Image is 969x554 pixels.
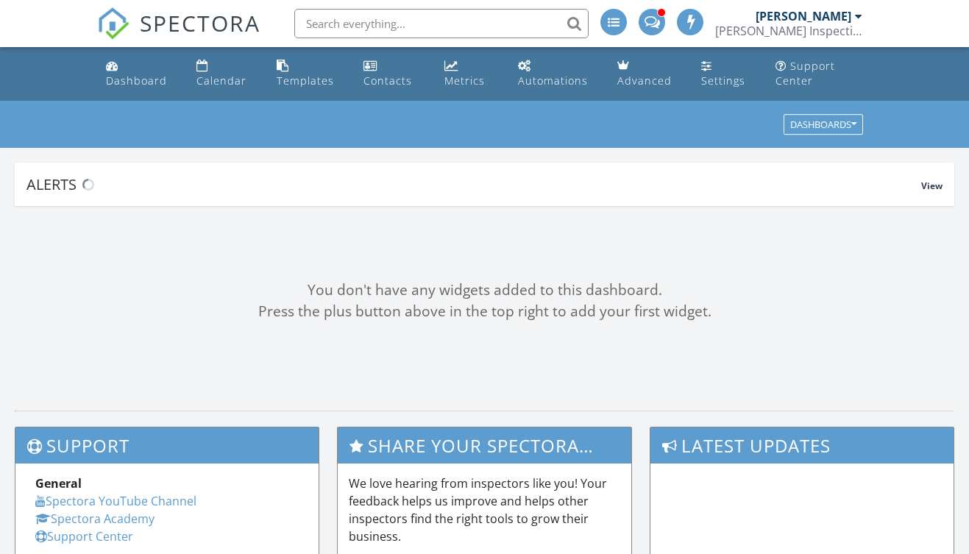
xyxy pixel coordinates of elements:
[271,53,347,95] a: Templates
[775,59,835,88] div: Support Center
[97,20,260,51] a: SPECTORA
[97,7,129,40] img: The Best Home Inspection Software - Spectora
[294,9,589,38] input: Search everything...
[349,475,621,545] p: We love hearing from inspectors like you! Your feedback helps us improve and helps other inspecto...
[790,120,856,130] div: Dashboards
[196,74,246,88] div: Calendar
[363,74,412,88] div: Contacts
[100,53,179,95] a: Dashboard
[611,53,684,95] a: Advanced
[784,115,863,135] button: Dashboards
[15,280,954,301] div: You don't have any widgets added to this dashboard.
[35,493,196,509] a: Spectora YouTube Channel
[35,511,155,527] a: Spectora Academy
[439,53,500,95] a: Metrics
[338,427,632,464] h3: Share Your Spectora Experience
[15,427,319,464] h3: Support
[518,74,588,88] div: Automations
[756,9,851,24] div: [PERSON_NAME]
[35,528,133,544] a: Support Center
[512,53,600,95] a: Automations (Advanced)
[35,475,82,491] strong: General
[701,74,745,88] div: Settings
[191,53,259,95] a: Calendar
[444,74,485,88] div: Metrics
[617,74,672,88] div: Advanced
[26,174,921,194] div: Alerts
[358,53,427,95] a: Contacts
[650,427,954,464] h3: Latest Updates
[770,53,869,95] a: Support Center
[277,74,334,88] div: Templates
[921,180,943,192] span: View
[15,301,954,322] div: Press the plus button above in the top right to add your first widget.
[695,53,758,95] a: Settings
[140,7,260,38] span: SPECTORA
[106,74,167,88] div: Dashboard
[715,24,862,38] div: McPherson Inspections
